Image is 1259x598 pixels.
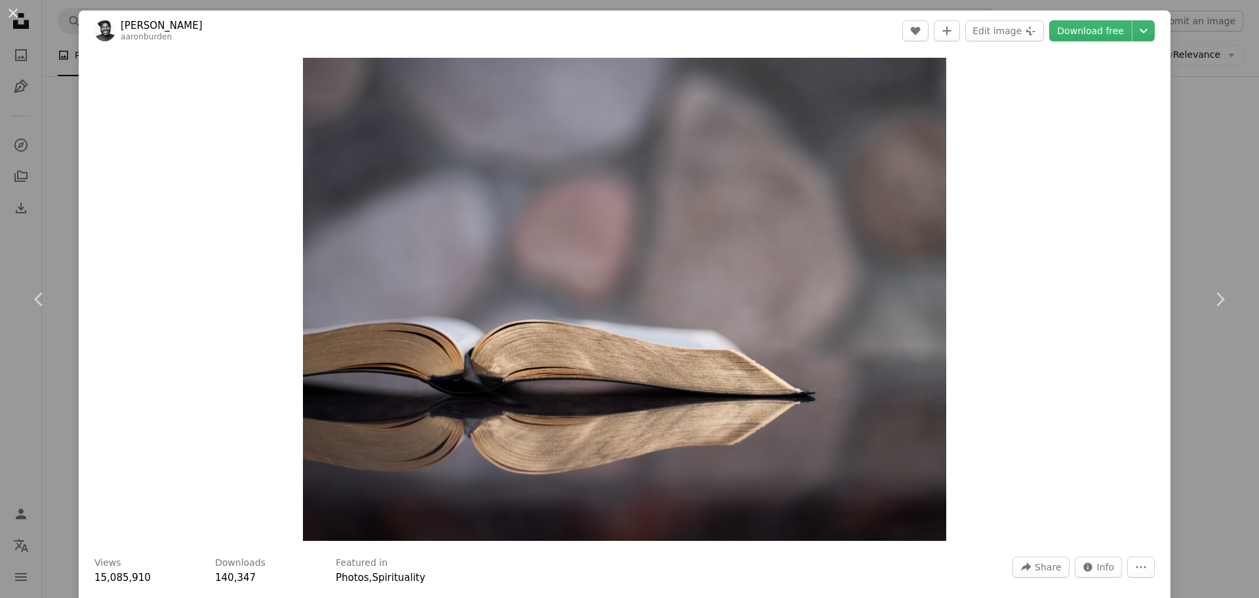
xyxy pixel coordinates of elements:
span: Share [1035,557,1061,577]
span: , [369,572,372,584]
a: Spirituality [372,572,425,584]
button: Stats about this image [1075,557,1123,578]
img: selective focus photography of book [303,58,946,541]
span: 140,347 [215,572,256,584]
a: [PERSON_NAME] [121,19,203,32]
a: Next [1180,236,1259,362]
h3: Downloads [215,557,266,570]
a: aaronburden [121,32,172,41]
button: Choose download size [1132,20,1155,41]
h3: Featured in [336,557,388,570]
button: Edit image [965,20,1044,41]
button: More Actions [1127,557,1155,578]
img: Go to Aaron Burden's profile [94,20,115,41]
a: Download free [1049,20,1132,41]
a: Photos [336,572,369,584]
span: Info [1097,557,1115,577]
button: Share this image [1012,557,1069,578]
button: Like [902,20,929,41]
h3: Views [94,557,121,570]
span: 15,085,910 [94,572,151,584]
button: Zoom in on this image [303,58,946,541]
button: Add to Collection [934,20,960,41]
